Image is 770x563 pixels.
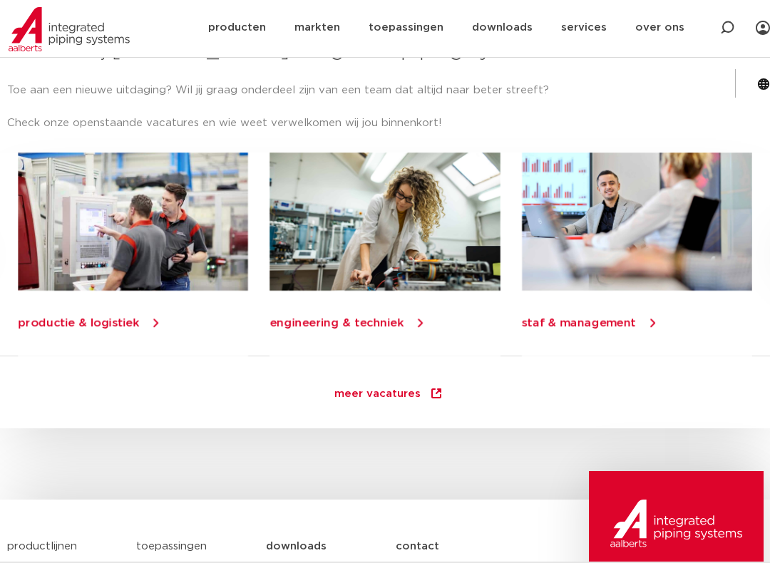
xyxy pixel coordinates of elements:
[306,374,472,414] a: meer vacatures
[7,79,763,102] p: Toe aan een nieuwe uitdaging? Wil jij graag onderdeel zijn van een team dat altijd naar beter str...
[136,541,207,552] a: toepassingen
[18,317,139,329] a: productie & logistiek
[7,541,77,552] a: productlijnen
[7,112,763,135] p: Check onze openstaande vacatures en wie weet verwelkomen wij jou binnenkort!
[522,317,636,329] a: staf & management
[269,317,404,329] a: engineering & techniek
[334,388,421,403] span: meer vacatures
